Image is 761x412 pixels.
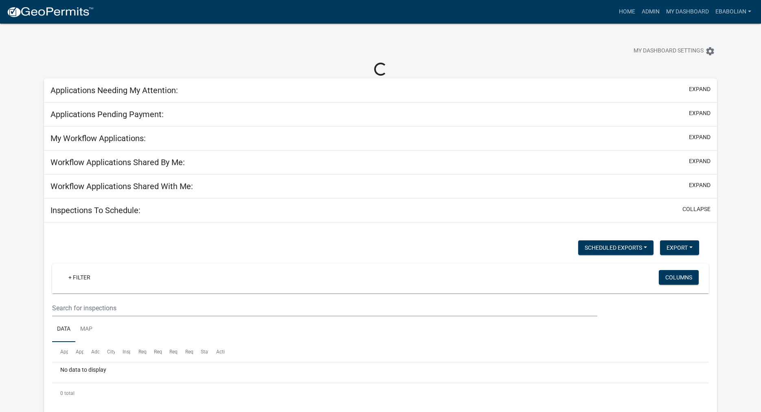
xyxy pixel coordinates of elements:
[75,316,97,342] a: Map
[107,349,116,355] span: City
[68,342,83,362] datatable-header-cell: Application Type
[689,157,711,166] button: expand
[162,342,177,362] datatable-header-cell: Requestor Name
[83,342,99,362] datatable-header-cell: Address
[627,43,722,59] button: My Dashboard Settingssettings
[62,270,97,285] a: + Filter
[60,349,86,355] span: Application
[52,342,68,362] datatable-header-cell: Application
[50,109,164,119] h5: Applications Pending Payment:
[138,349,173,355] span: Requested Date
[52,383,708,403] div: 0 total
[201,349,215,355] span: Status
[76,349,113,355] span: Application Type
[660,240,699,255] button: Export
[578,240,654,255] button: Scheduled Exports
[689,133,711,142] button: expand
[712,4,754,20] a: ebabolian
[193,342,208,362] datatable-header-cell: Status
[682,205,711,214] button: collapse
[99,342,115,362] datatable-header-cell: City
[689,181,711,190] button: expand
[50,181,193,191] h5: Workflow Applications Shared With Me:
[659,270,699,285] button: Columns
[185,349,223,355] span: Requestor Phone
[130,342,146,362] datatable-header-cell: Requested Date
[638,4,663,20] a: Admin
[50,85,178,95] h5: Applications Needing My Attention:
[154,349,205,355] span: Request Time (am/pm)
[208,342,224,362] datatable-header-cell: Actions
[177,342,193,362] datatable-header-cell: Requestor Phone
[616,4,638,20] a: Home
[50,157,185,167] h5: Workflow Applications Shared By Me:
[115,342,130,362] datatable-header-cell: Inspection Type
[169,349,206,355] span: Requestor Name
[123,349,157,355] span: Inspection Type
[50,133,146,143] h5: My Workflow Applications:
[663,4,712,20] a: My Dashboard
[52,300,597,316] input: Search for inspections
[216,349,233,355] span: Actions
[146,342,162,362] datatable-header-cell: Request Time (am/pm)
[689,109,711,118] button: expand
[52,362,708,383] div: No data to display
[52,316,75,342] a: Data
[50,205,140,215] h5: Inspections To Schedule:
[689,85,711,94] button: expand
[634,46,704,56] span: My Dashboard Settings
[91,349,109,355] span: Address
[705,46,715,56] i: settings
